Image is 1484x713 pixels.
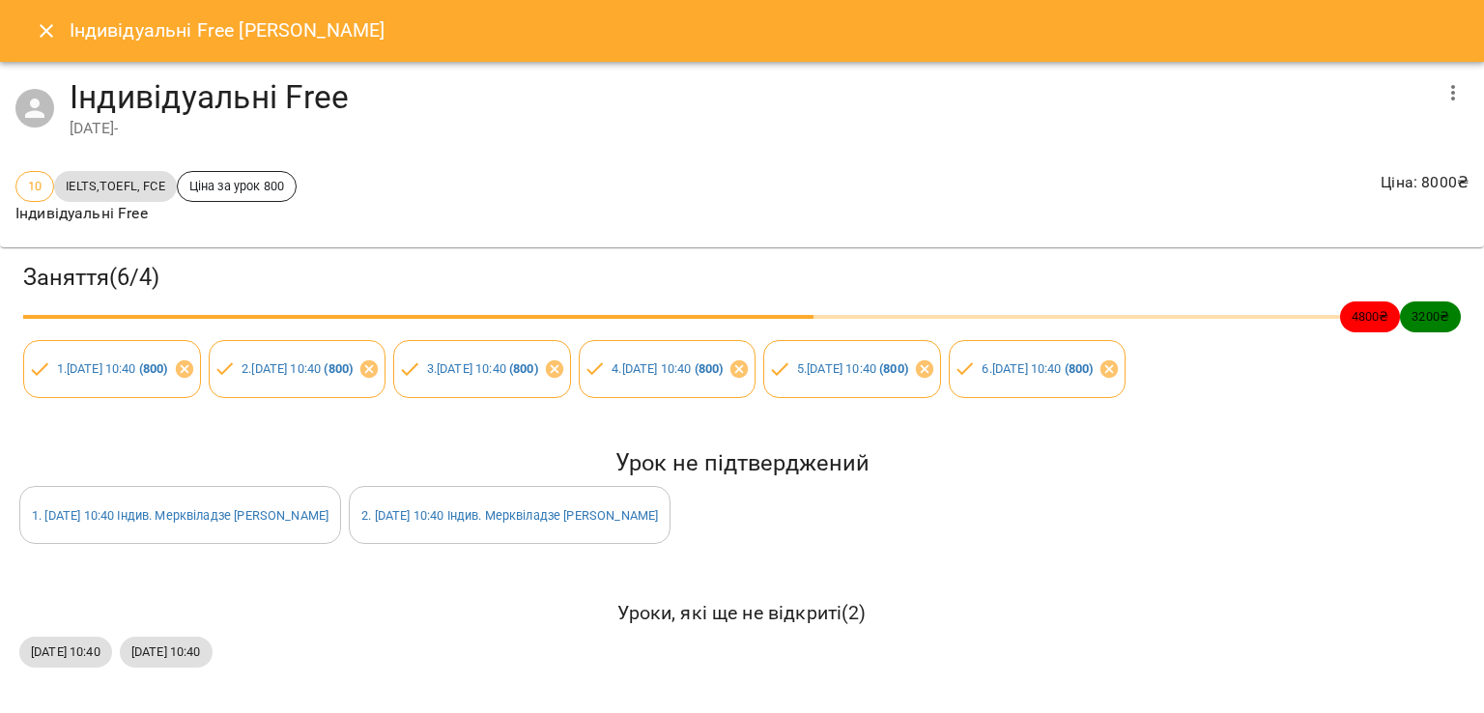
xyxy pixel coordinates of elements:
span: [DATE] 10:40 [120,642,213,661]
span: 4800 ₴ [1340,307,1401,326]
a: 1. [DATE] 10:40 Індив. Мерквіладзе [PERSON_NAME] [32,508,328,523]
a: 2.[DATE] 10:40 (800) [242,361,353,376]
h6: Індивідуальні Free [PERSON_NAME] [70,15,385,45]
h6: Уроки, які ще не відкриті ( 2 ) [19,598,1465,628]
div: 5.[DATE] 10:40 (800) [763,340,941,398]
b: ( 800 ) [139,361,168,376]
b: ( 800 ) [509,361,538,376]
span: 3200 ₴ [1400,307,1461,326]
div: 4.[DATE] 10:40 (800) [579,340,756,398]
div: [DATE] - [70,117,1430,140]
span: [DATE] 10:40 [19,642,112,661]
b: ( 800 ) [695,361,724,376]
div: 1.[DATE] 10:40 (800) [23,340,201,398]
a: 1.[DATE] 10:40 (800) [57,361,168,376]
span: Ціна за урок 800 [178,177,296,195]
span: IELTS,TOEFL, FCE [54,177,176,195]
a: 6.[DATE] 10:40 (800) [982,361,1093,376]
a: 4.[DATE] 10:40 (800) [612,361,723,376]
p: Індивідуальні Free [15,202,297,225]
a: 5.[DATE] 10:40 (800) [797,361,908,376]
span: 10 [16,177,53,195]
b: ( 800 ) [1065,361,1094,376]
h4: Індивідуальні Free [70,77,1430,117]
div: 6.[DATE] 10:40 (800) [949,340,1127,398]
div: 2.[DATE] 10:40 (800) [209,340,386,398]
a: 2. [DATE] 10:40 Індив. Мерквіладзе [PERSON_NAME] [361,508,658,523]
button: Close [23,8,70,54]
a: 3.[DATE] 10:40 (800) [427,361,538,376]
p: Ціна : 8000 ₴ [1381,171,1469,194]
b: ( 800 ) [879,361,908,376]
b: ( 800 ) [324,361,353,376]
h3: Заняття ( 6 / 4 ) [23,263,1461,293]
h5: Урок не підтверджений [19,448,1465,478]
div: 3.[DATE] 10:40 (800) [393,340,571,398]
